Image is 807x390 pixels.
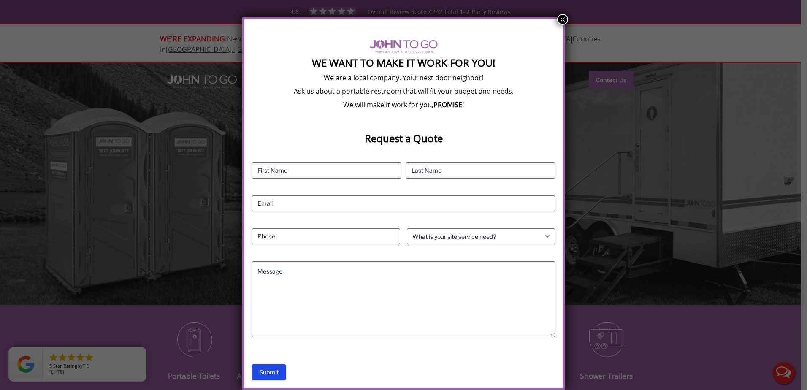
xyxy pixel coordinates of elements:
[252,364,286,380] input: Submit
[252,87,555,96] p: Ask us about a portable restroom that will fit your budget and needs.
[370,40,438,53] img: logo of viptogo
[252,228,400,244] input: Phone
[312,56,495,70] strong: We Want To Make It Work For You!
[433,100,464,109] b: PROMISE!
[252,195,555,211] input: Email
[252,100,555,109] p: We will make it work for you,
[252,162,401,179] input: First Name
[365,131,443,145] strong: Request a Quote
[406,162,555,179] input: Last Name
[557,14,568,25] button: Close
[252,73,555,82] p: We are a local company. Your next door neighbor!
